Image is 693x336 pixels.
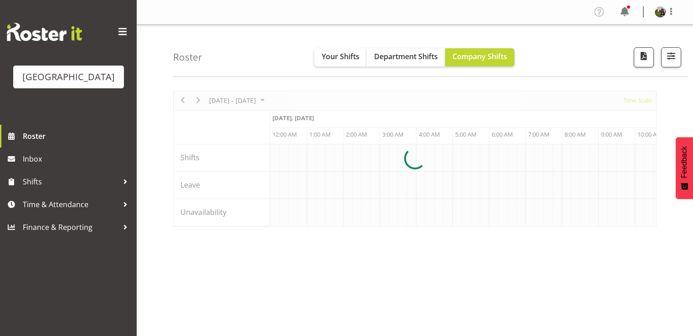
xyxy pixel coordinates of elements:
span: Company Shifts [452,51,507,61]
img: Rosterit website logo [7,23,82,41]
button: Filter Shifts [661,47,681,67]
span: Finance & Reporting [23,220,118,234]
h4: Roster [173,52,202,62]
button: Download a PDF of the roster according to the set date range. [634,47,654,67]
span: Your Shifts [322,51,359,61]
img: valerie-donaldson30b84046e2fb4b3171eb6bf86b7ff7f4.png [655,6,666,17]
span: Roster [23,129,132,143]
div: [GEOGRAPHIC_DATA] [22,70,115,84]
span: Feedback [680,146,688,178]
span: Inbox [23,152,132,166]
button: Feedback - Show survey [676,137,693,199]
button: Department Shifts [367,48,445,66]
span: Shifts [23,175,118,188]
span: Time & Attendance [23,198,118,211]
span: Department Shifts [374,51,438,61]
button: Your Shifts [314,48,367,66]
button: Company Shifts [445,48,514,66]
